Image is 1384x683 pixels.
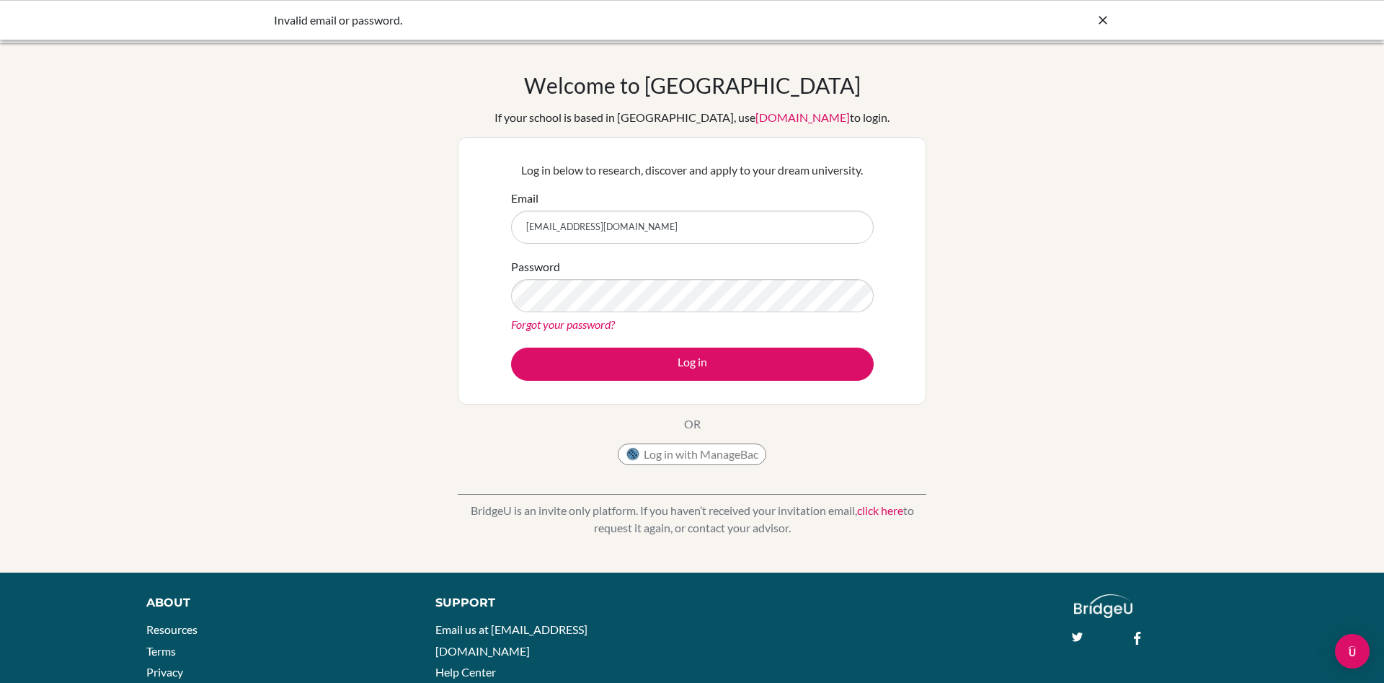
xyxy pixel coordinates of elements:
img: logo_white@2x-f4f0deed5e89b7ecb1c2cc34c3e3d731f90f0f143d5ea2071677605dd97b5244.png [1074,594,1132,618]
p: BridgeU is an invite only platform. If you haven’t received your invitation email, to request it ... [458,502,926,537]
a: Terms [146,644,176,658]
a: Privacy [146,665,183,679]
button: Log in with ManageBac [618,444,766,465]
div: About [146,594,403,612]
button: Log in [511,348,874,381]
div: If your school is based in [GEOGRAPHIC_DATA], use to login. [494,109,890,126]
h1: Welcome to [GEOGRAPHIC_DATA] [524,72,861,98]
p: OR [684,415,701,433]
a: Email us at [EMAIL_ADDRESS][DOMAIN_NAME] [435,622,587,658]
p: Log in below to research, discover and apply to your dream university. [511,162,874,179]
a: Resources [146,622,198,636]
a: click here [857,503,903,517]
a: [DOMAIN_NAME] [755,110,850,124]
label: Email [511,190,538,207]
div: Invalid email or password. [274,12,894,29]
div: Support [435,594,675,612]
div: Open Intercom Messenger [1335,634,1370,669]
a: Help Center [435,665,496,679]
a: Forgot your password? [511,317,615,331]
label: Password [511,258,560,276]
